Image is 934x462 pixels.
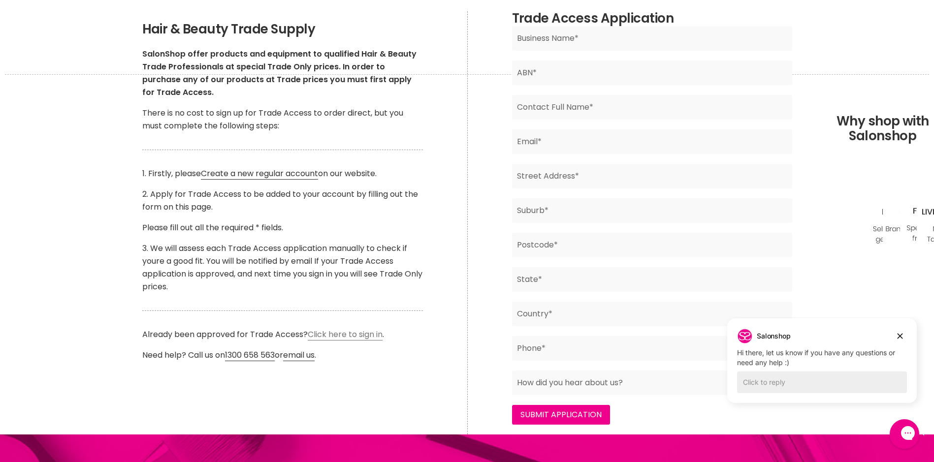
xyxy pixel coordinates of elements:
h2: Why shop with Salonshop [5,74,929,158]
p: Need help? Call us on or . [142,349,423,362]
a: Create a new regular account [201,168,318,180]
p: 1. Firstly, please on our website. [142,167,423,180]
a: 1300 658 563 [225,349,275,361]
iframe: Gorgias live chat campaigns [720,317,924,418]
iframe: Gorgias live chat messenger [885,416,924,452]
h2: Hair & Beauty Trade Supply [142,22,423,37]
p: Already been approved for Trade Access? . [142,328,423,341]
a: Click here to sign in [308,329,383,340]
p: Please fill out all the required * fields. [142,221,423,234]
h2: Trade Access Application [512,11,792,26]
a: email us [283,349,315,361]
p: 3. We will assess each Trade Access application manually to check if youre a good fit. You will b... [142,242,423,293]
input: Submit Application [512,405,610,425]
p: SalonShop offer products and equipment to qualified Hair & Beauty Trade Professionals at special ... [142,48,423,99]
p: There is no cost to sign up for Trade Access to order direct, but you must complete the following... [142,107,423,132]
p: 2. Apply for Trade Access to be added to your account by filling out the form on this page. [142,188,423,214]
